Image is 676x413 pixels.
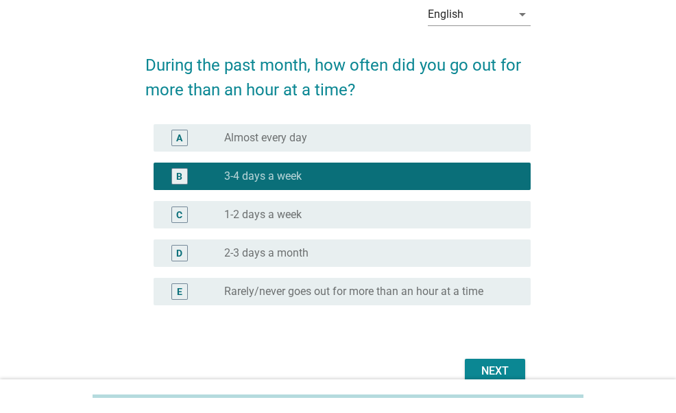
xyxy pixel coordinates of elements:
i: arrow_drop_down [514,6,531,23]
button: Next [465,359,525,383]
div: E [177,284,182,298]
div: Next [476,363,514,379]
div: D [176,246,182,260]
label: Almost every day [224,131,307,145]
div: C [176,207,182,222]
div: B [176,169,182,183]
div: A [176,130,182,145]
div: English [428,8,463,21]
label: 1-2 days a week [224,208,302,222]
label: Rarely/never goes out for more than an hour at a time [224,285,483,298]
h2: During the past month, how often did you go out for more than an hour at a time? [145,39,530,102]
label: 3-4 days a week [224,169,302,183]
label: 2-3 days a month [224,246,309,260]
